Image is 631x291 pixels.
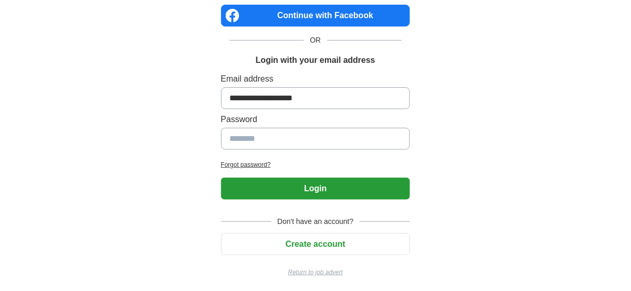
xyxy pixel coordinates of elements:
a: Continue with Facebook [221,5,410,27]
button: Create account [221,233,410,255]
a: Forgot password? [221,160,410,169]
h1: Login with your email address [256,54,375,67]
span: OR [304,35,327,46]
label: Password [221,113,410,126]
span: Don't have an account? [271,216,360,227]
button: Login [221,178,410,200]
a: Create account [221,240,410,248]
a: Return to job advert [221,268,410,277]
label: Email address [221,73,410,85]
